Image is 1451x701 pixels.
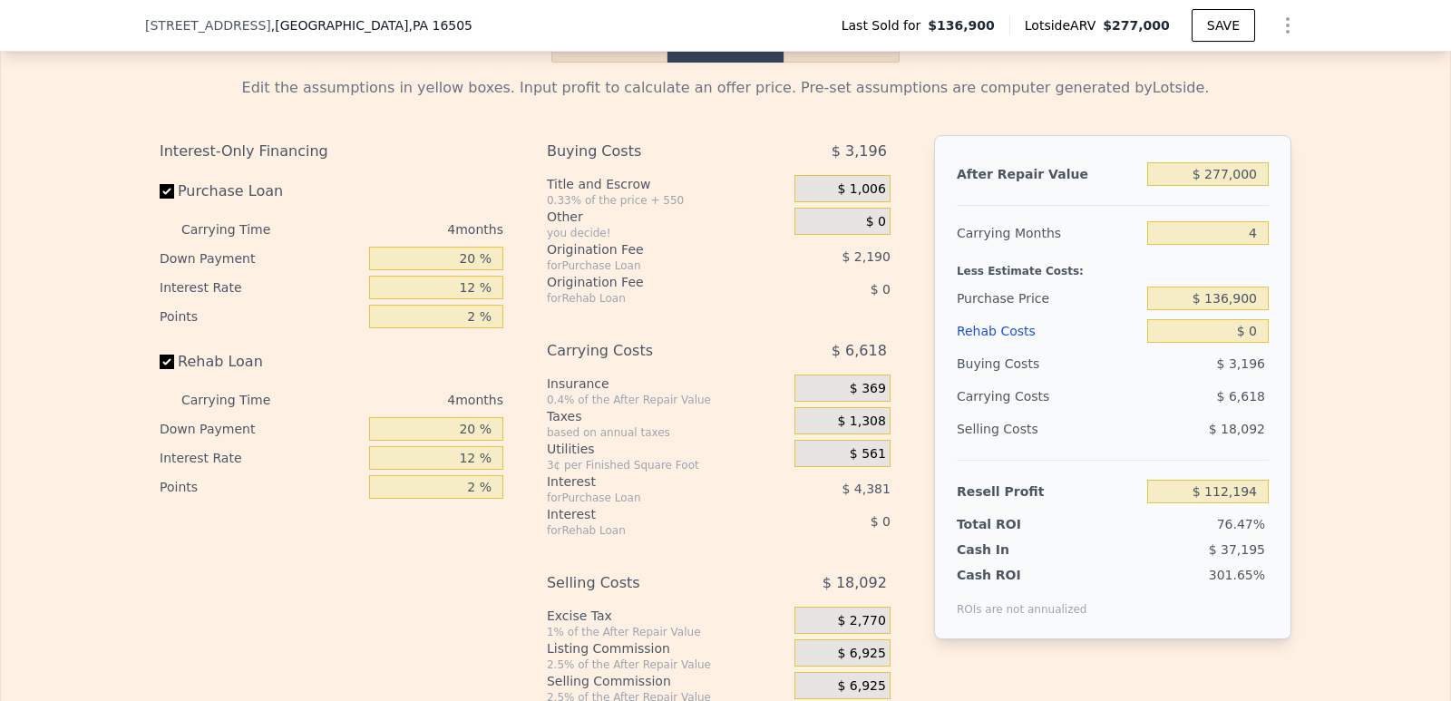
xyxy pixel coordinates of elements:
[957,347,1140,380] div: Buying Costs
[1209,542,1265,557] span: $ 37,195
[1025,16,1103,34] span: Lotside ARV
[957,475,1140,508] div: Resell Profit
[957,515,1070,533] div: Total ROI
[547,607,787,625] div: Excise Tax
[1217,356,1265,371] span: $ 3,196
[271,16,472,34] span: , [GEOGRAPHIC_DATA]
[547,440,787,458] div: Utilities
[842,16,929,34] span: Last Sold for
[850,446,886,462] span: $ 561
[871,514,891,529] span: $ 0
[547,240,749,258] div: Origination Fee
[547,291,749,306] div: for Rehab Loan
[547,625,787,639] div: 1% of the After Repair Value
[1217,389,1265,404] span: $ 6,618
[181,215,299,244] div: Carrying Time
[837,181,885,198] span: $ 1,006
[1209,422,1265,436] span: $ 18,092
[160,77,1291,99] div: Edit the assumptions in yellow boxes. Input profit to calculate an offer price. Pre-set assumptio...
[547,175,787,193] div: Title and Escrow
[307,215,503,244] div: 4 months
[957,566,1087,584] div: Cash ROI
[547,135,749,168] div: Buying Costs
[957,249,1269,282] div: Less Estimate Costs:
[871,282,891,297] span: $ 0
[832,335,887,367] span: $ 6,618
[928,16,995,34] span: $136,900
[823,567,887,599] span: $ 18,092
[842,249,890,264] span: $ 2,190
[547,425,787,440] div: based on annual taxes
[1217,517,1265,531] span: 76.47%
[837,613,885,629] span: $ 2,770
[1209,568,1265,582] span: 301.65%
[547,505,749,523] div: Interest
[547,273,749,291] div: Origination Fee
[1270,7,1306,44] button: Show Options
[957,413,1140,445] div: Selling Costs
[408,18,472,33] span: , PA 16505
[547,335,749,367] div: Carrying Costs
[547,491,749,505] div: for Purchase Loan
[547,375,787,393] div: Insurance
[547,393,787,407] div: 0.4% of the After Repair Value
[547,458,787,472] div: 3¢ per Finished Square Foot
[160,355,174,369] input: Rehab Loan
[160,184,174,199] input: Purchase Loan
[145,16,271,34] span: [STREET_ADDRESS]
[160,175,362,208] label: Purchase Loan
[160,135,503,168] div: Interest-Only Financing
[547,523,749,538] div: for Rehab Loan
[832,135,887,168] span: $ 3,196
[547,407,787,425] div: Taxes
[957,158,1140,190] div: After Repair Value
[957,380,1070,413] div: Carrying Costs
[160,302,362,331] div: Points
[850,381,886,397] span: $ 369
[842,482,890,496] span: $ 4,381
[547,258,749,273] div: for Purchase Loan
[160,472,362,501] div: Points
[160,443,362,472] div: Interest Rate
[160,346,362,378] label: Rehab Loan
[547,657,787,672] div: 2.5% of the After Repair Value
[547,639,787,657] div: Listing Commission
[547,672,787,690] div: Selling Commission
[160,244,362,273] div: Down Payment
[1192,9,1255,42] button: SAVE
[547,567,749,599] div: Selling Costs
[160,273,362,302] div: Interest Rate
[547,208,787,226] div: Other
[547,226,787,240] div: you decide!
[837,414,885,430] span: $ 1,308
[957,282,1140,315] div: Purchase Price
[957,540,1070,559] div: Cash In
[866,214,886,230] span: $ 0
[837,678,885,695] span: $ 6,925
[957,584,1087,617] div: ROIs are not annualized
[160,414,362,443] div: Down Payment
[547,193,787,208] div: 0.33% of the price + 550
[957,217,1140,249] div: Carrying Months
[181,385,299,414] div: Carrying Time
[307,385,503,414] div: 4 months
[957,315,1140,347] div: Rehab Costs
[1103,18,1170,33] span: $277,000
[837,646,885,662] span: $ 6,925
[547,472,749,491] div: Interest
